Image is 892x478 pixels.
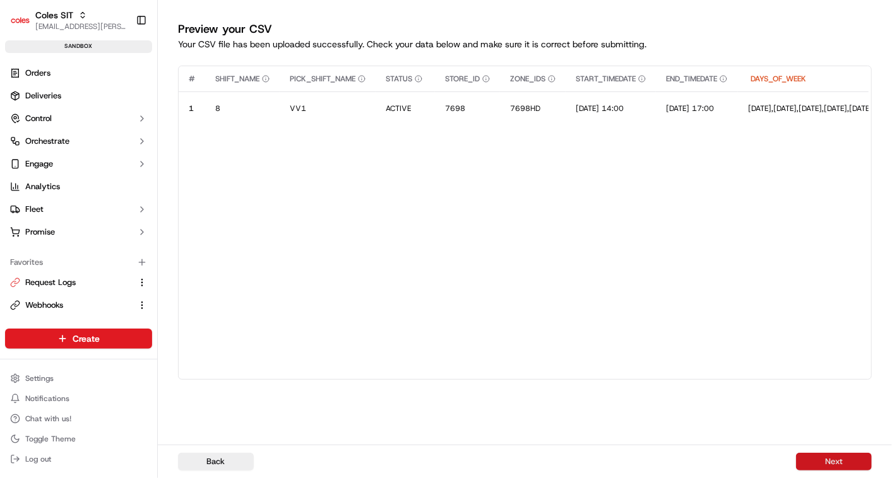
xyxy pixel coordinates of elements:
[5,370,152,387] button: Settings
[5,390,152,407] button: Notifications
[8,177,102,200] a: 📗Knowledge Base
[666,103,714,114] span: [DATE] 17:00
[13,184,23,194] div: 📗
[5,329,152,349] button: Create
[576,74,636,84] span: START_TIMEDATE
[5,272,152,293] button: Request Logs
[5,5,131,35] button: Coles SITColes SIT[EMAIL_ADDRESS][PERSON_NAME][PERSON_NAME][DOMAIN_NAME]
[386,103,425,114] button: Edit STATUS value
[73,332,100,345] span: Create
[189,74,195,84] div: #
[5,222,152,242] button: Promise
[666,74,717,84] span: END_TIMEDATE
[215,74,259,84] span: SHIFT_NAME
[25,454,51,464] span: Log out
[25,67,51,79] span: Orders
[25,158,53,170] span: Engage
[25,226,55,238] span: Promise
[126,213,153,223] span: Pylon
[89,213,153,223] a: Powered byPylon
[10,277,132,288] a: Request Logs
[102,177,208,200] a: 💻API Documentation
[25,90,61,102] span: Deliveries
[5,199,152,219] button: Fleet
[25,182,97,195] span: Knowledge Base
[43,120,207,132] div: Start new chat
[33,81,227,94] input: Got a question? Start typing here...
[119,182,203,195] span: API Documentation
[510,103,540,114] span: 7698HD
[25,113,52,124] span: Control
[10,10,30,30] img: Coles SIT
[10,300,132,311] a: Webhooks
[5,131,152,151] button: Orchestrate
[43,132,160,143] div: We're available if you need us!
[5,40,152,53] div: sandbox
[386,74,412,84] span: STATUS
[445,103,490,114] button: Edit STORE_ID value
[5,63,152,83] a: Orders
[25,181,60,192] span: Analytics
[5,154,152,174] button: Engage
[5,430,152,448] button: Toggle Theme
[215,103,270,114] button: Edit SHIFT_NAME value
[215,103,220,114] span: 8
[666,103,728,114] button: Edit END_TIMEDATE value
[290,103,366,114] button: Edit PICK_SHIFT_NAME value
[290,103,306,114] span: VV1
[510,74,545,84] span: ZONE_IDS
[5,410,152,428] button: Chat with us!
[5,450,152,468] button: Log out
[25,373,54,383] span: Settings
[751,74,806,84] span: DAYS_OF_WEEK
[25,414,71,424] span: Chat with us!
[25,136,69,147] span: Orchestrate
[178,453,254,470] button: Back
[13,50,230,70] p: Welcome 👋
[576,103,646,114] button: Edit START_TIMEDATE value
[5,108,152,129] button: Control
[5,177,152,197] a: Analytics
[748,103,888,114] button: Edit DAYS_OF_WEEK value
[35,21,126,32] button: [EMAIL_ADDRESS][PERSON_NAME][PERSON_NAME][DOMAIN_NAME]
[510,103,556,114] button: Edit ZONE_IDS value
[748,103,874,114] span: [DATE],[DATE],[DATE],[DATE],[DATE],[DATE],[DATE]
[25,204,44,215] span: Fleet
[35,9,73,21] button: Coles SIT
[25,434,76,444] span: Toggle Theme
[386,103,411,114] span: ACTIVE
[215,124,230,139] button: Start new chat
[5,252,152,272] div: Favorites
[5,295,152,315] button: Webhooks
[189,103,195,114] div: 1
[25,300,63,311] span: Webhooks
[178,20,872,38] h1: Preview your CSV
[107,184,117,194] div: 💻
[25,393,69,404] span: Notifications
[576,103,624,114] span: [DATE] 14:00
[13,12,38,37] img: Nash
[290,74,355,84] span: PICK_SHIFT_NAME
[445,74,480,84] span: STORE_ID
[178,38,872,50] p: Your CSV file has been uploaded successfully. Check your data below and make sure it is correct b...
[796,453,872,470] button: Next
[25,277,76,288] span: Request Logs
[5,86,152,106] a: Deliveries
[445,103,465,114] span: 7698
[13,120,35,143] img: 1736555255976-a54dd68f-1ca7-489b-9aae-adbdc363a1c4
